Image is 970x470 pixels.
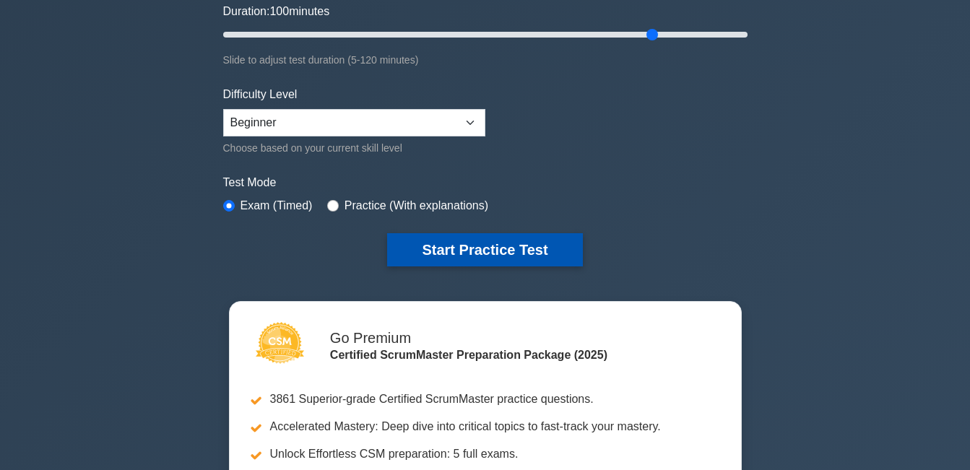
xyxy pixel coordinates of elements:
label: Practice (With explanations) [345,197,488,214]
div: Choose based on your current skill level [223,139,485,157]
button: Start Practice Test [387,233,582,266]
label: Exam (Timed) [241,197,313,214]
label: Duration: minutes [223,3,330,20]
label: Test Mode [223,174,748,191]
label: Difficulty Level [223,86,298,103]
span: 100 [269,5,289,17]
div: Slide to adjust test duration (5-120 minutes) [223,51,748,69]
